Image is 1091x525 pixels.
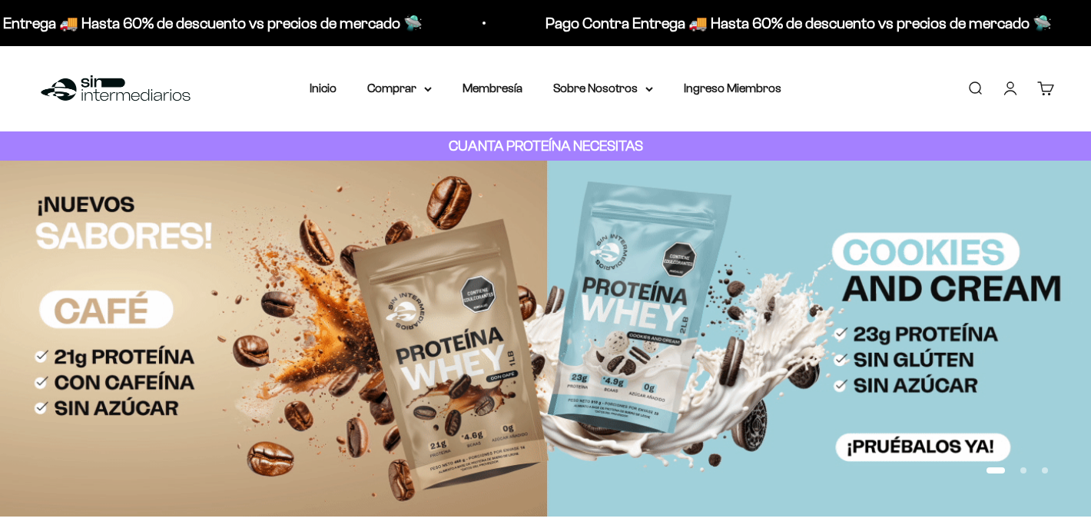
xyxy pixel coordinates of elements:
a: Inicio [310,81,337,95]
a: Ingreso Miembros [684,81,781,95]
p: Pago Contra Entrega 🚚 Hasta 60% de descuento vs precios de mercado 🛸 [543,11,1050,35]
summary: Comprar [367,78,432,98]
strong: CUANTA PROTEÍNA NECESITAS [449,138,643,154]
summary: Sobre Nosotros [553,78,653,98]
a: Membresía [463,81,522,95]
